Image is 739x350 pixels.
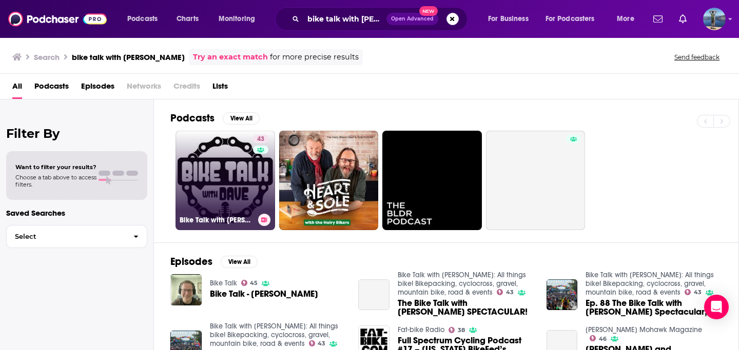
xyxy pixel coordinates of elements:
[539,11,610,27] button: open menu
[257,134,264,145] span: 43
[703,8,726,30] img: User Profile
[210,290,318,298] span: Bike Talk - [PERSON_NAME]
[210,279,237,287] a: Bike Talk
[586,299,722,316] span: Ep. 88 The Bike Talk with [PERSON_NAME] Spectacular; 2023
[210,290,318,298] a: Bike Talk - Dave Zipper
[253,135,268,143] a: 43
[449,327,465,333] a: 38
[7,233,125,240] span: Select
[391,16,434,22] span: Open Advanced
[386,13,438,25] button: Open AdvancedNew
[211,11,268,27] button: open menu
[193,51,268,63] a: Try an exact match
[481,11,541,27] button: open menu
[6,225,147,248] button: Select
[212,78,228,99] a: Lists
[210,322,338,348] a: Bike Talk with Dave: All things bike! Bikepacking, cyclocross, gravel, mountain bike, road & events
[241,280,258,286] a: 45
[546,12,595,26] span: For Podcasters
[34,52,60,62] h3: Search
[685,289,702,295] a: 43
[617,12,634,26] span: More
[398,271,526,297] a: Bike Talk with Dave: All things bike! Bikepacking, cyclocross, gravel, mountain bike, road & events
[694,290,702,295] span: 43
[398,299,534,316] a: The Bike Talk with Dave RAGBRAI SPECTACULAR!
[170,255,212,268] h2: Episodes
[180,216,254,224] h3: Bike Talk with [PERSON_NAME]: All things bike! Bikepacking, cyclocross, gravel, mountain bike, ro...
[675,10,691,28] a: Show notifications dropdown
[318,341,325,346] span: 43
[285,7,477,31] div: Search podcasts, credits, & more...
[81,78,114,99] a: Episodes
[6,126,147,141] h2: Filter By
[120,11,171,27] button: open menu
[15,163,96,171] span: Want to filter your results?
[398,325,444,334] a: Fat-bike Radio
[15,174,96,188] span: Choose a tab above to access filters.
[127,78,161,99] span: Networks
[34,78,69,99] a: Podcasts
[497,289,514,295] a: 43
[170,255,258,268] a: EpisodesView All
[170,274,202,305] img: Bike Talk - Dave Zipper
[6,208,147,218] p: Saved Searches
[173,78,200,99] span: Credits
[170,11,205,27] a: Charts
[250,281,258,285] span: 45
[170,112,260,125] a: PodcastsView All
[506,290,514,295] span: 43
[704,295,729,319] div: Open Intercom Messenger
[703,8,726,30] button: Show profile menu
[170,112,215,125] h2: Podcasts
[590,335,607,341] a: 46
[586,299,722,316] a: Ep. 88 The Bike Talk with Dave RAGBRAI Spectacular; 2023
[649,10,667,28] a: Show notifications dropdown
[176,131,275,230] a: 43Bike Talk with [PERSON_NAME]: All things bike! Bikepacking, cyclocross, gravel, mountain bike, ...
[599,337,607,341] span: 46
[223,112,260,125] button: View All
[309,340,326,346] a: 43
[398,299,534,316] span: The Bike Talk with [PERSON_NAME] SPECTACULAR!
[219,12,255,26] span: Monitoring
[177,12,199,26] span: Charts
[358,279,390,311] a: The Bike Talk with Dave RAGBRAI SPECTACULAR!
[610,11,647,27] button: open menu
[547,279,578,311] img: Ep. 88 The Bike Talk with Dave RAGBRAI Spectacular; 2023
[127,12,158,26] span: Podcasts
[488,12,529,26] span: For Business
[458,328,465,333] span: 38
[72,52,185,62] h3: bike talk with [PERSON_NAME]
[303,11,386,27] input: Search podcasts, credits, & more...
[270,51,359,63] span: for more precise results
[671,53,723,61] button: Send feedback
[703,8,726,30] span: Logged in as matt44812
[8,9,107,29] img: Podchaser - Follow, Share and Rate Podcasts
[419,6,438,16] span: New
[586,271,714,297] a: Bike Talk with Dave: All things bike! Bikepacking, cyclocross, gravel, mountain bike, road & events
[12,78,22,99] a: All
[221,256,258,268] button: View All
[586,325,702,334] a: Hudson Mohawk Magazine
